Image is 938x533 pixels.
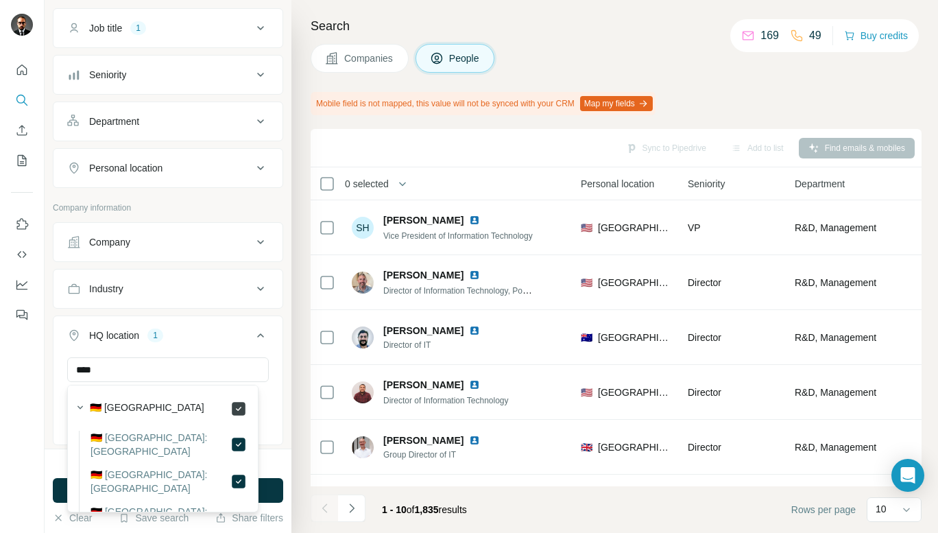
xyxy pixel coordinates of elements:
button: Buy credits [844,26,908,45]
span: 🇺🇸 [581,386,592,399]
span: R&D, Management [795,221,876,235]
div: Company [89,235,130,249]
button: Industry [53,272,282,305]
button: Job title1 [53,12,282,45]
span: Seniority [688,177,725,191]
button: Seniority [53,58,282,91]
img: Avatar [352,381,374,403]
img: Avatar [352,436,374,458]
button: Navigate to next page [338,495,365,522]
span: 1 - 10 [382,504,407,515]
span: Director [688,277,721,288]
button: Clear [53,511,92,525]
span: VP [688,222,701,233]
span: People [449,51,481,65]
span: [PERSON_NAME] [383,378,464,392]
button: Map my fields [580,96,653,111]
span: 0 selected [345,177,389,191]
span: Rows per page [791,503,856,517]
span: 🇺🇸 [581,221,592,235]
span: [PERSON_NAME] [383,213,464,227]
label: 🇩🇪 [GEOGRAPHIC_DATA]: [GEOGRAPHIC_DATA] [91,468,230,495]
button: Use Surfe API [11,242,33,267]
span: of [407,504,415,515]
button: HQ location1 [53,319,282,357]
button: Quick start [11,58,33,82]
div: Industry [89,282,123,296]
span: Department [795,177,845,191]
p: Company information [53,202,283,214]
div: Mobile field is not mapped, this value will not be synced with your CRM [311,92,656,115]
p: 169 [760,27,779,44]
div: Seniority [89,68,126,82]
span: R&D, Management [795,276,876,289]
span: [PERSON_NAME] [383,268,464,282]
span: [GEOGRAPHIC_DATA] [598,440,671,454]
button: Company [53,226,282,259]
span: Director [688,442,721,453]
span: Personal location [581,177,654,191]
span: Group Director of IT [383,449,496,461]
img: LinkedIn logo [469,379,480,390]
button: My lists [11,148,33,173]
span: Director of IT [383,339,496,351]
button: Share filters [215,511,283,525]
div: Department [89,115,139,128]
img: LinkedIn logo [469,270,480,281]
img: Avatar [352,272,374,294]
span: [GEOGRAPHIC_DATA] [598,331,671,344]
span: R&D, Management [795,440,876,454]
span: R&D, Management [795,386,876,399]
span: [GEOGRAPHIC_DATA] [598,276,671,289]
label: 🇩🇪 [GEOGRAPHIC_DATA]: [GEOGRAPHIC_DATA] [91,431,230,458]
label: 🇩🇪 [GEOGRAPHIC_DATA]: [GEOGRAPHIC_DATA] [91,505,230,532]
span: Director of Information Technology, Postcard Cabins by Marriott Portfolio [383,285,647,296]
button: Department [53,105,282,138]
img: LinkedIn logo [469,325,480,336]
button: Personal location [53,152,282,185]
button: Dashboard [11,272,33,297]
div: SH [352,217,374,239]
span: Vice President of Information Technology [383,231,533,241]
span: Director [688,332,721,343]
p: 49 [809,27,821,44]
img: Avatar [352,327,374,348]
span: [PERSON_NAME] [383,324,464,337]
span: [GEOGRAPHIC_DATA] [598,221,671,235]
span: 🇺🇸 [581,276,592,289]
span: 🇦🇺 [581,331,592,344]
div: Open Intercom Messenger [891,459,924,492]
button: Search [11,88,33,112]
span: Director of Information Technology [383,396,509,405]
label: 🇩🇪 [GEOGRAPHIC_DATA] [90,401,204,417]
div: Personal location [89,161,163,175]
img: LinkedIn logo [469,435,480,446]
button: Save search [119,511,189,525]
span: Director [688,387,721,398]
h4: Search [311,16,922,36]
span: 🇬🇧 [581,440,592,454]
span: [GEOGRAPHIC_DATA] [598,386,671,399]
span: 1,835 [415,504,439,515]
div: HQ location [89,329,139,342]
span: R&D, Management [795,331,876,344]
div: 1 [130,22,146,34]
span: Companies [344,51,394,65]
button: Enrich CSV [11,118,33,143]
button: Feedback [11,303,33,327]
img: LinkedIn logo [469,215,480,226]
button: Use Surfe on LinkedIn [11,212,33,237]
p: 10 [876,502,887,516]
img: Avatar [11,14,33,36]
span: [PERSON_NAME] [383,434,464,447]
span: results [382,504,467,515]
div: Job title [89,21,122,35]
button: Run search [53,478,283,503]
div: 1 [147,329,163,342]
